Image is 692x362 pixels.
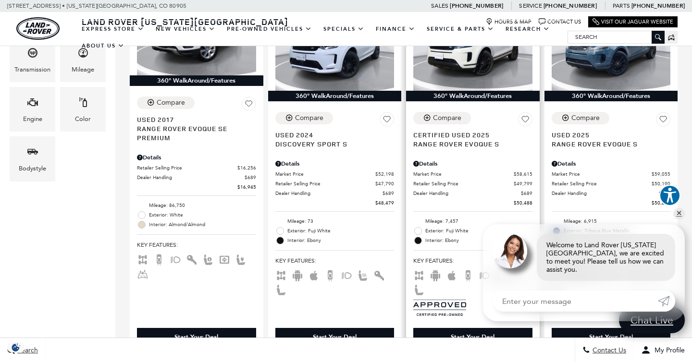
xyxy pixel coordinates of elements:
span: $48,479 [375,199,394,206]
span: Retailer Selling Price [275,180,376,187]
span: Key Features : [137,240,256,250]
span: Dealer Handling [137,174,245,181]
span: Exterior: Fuji White [425,226,532,236]
img: Agent profile photo [493,234,527,268]
span: Keyless Entry [373,271,385,278]
a: $16,945 [137,183,256,191]
span: Heated Seats [357,271,369,278]
span: $52,198 [375,170,394,178]
span: Android Auto [292,271,303,278]
div: Pricing Details - Range Rover Evoque S [552,159,671,168]
div: Pricing Details - Range Rover Evoque S [413,159,532,168]
div: 360° WalkAround/Features [406,91,540,101]
span: Land Rover [US_STATE][GEOGRAPHIC_DATA] [82,16,288,27]
span: Used 2025 [552,130,664,139]
div: Compare [295,114,323,122]
span: Keyless Entry [186,255,198,262]
a: Market Price $58,615 [413,170,532,178]
img: Land Rover [16,17,60,40]
div: ColorColor [60,87,106,132]
a: Market Price $52,198 [275,170,395,178]
span: Certified Used 2025 [413,130,525,139]
div: Start Your Deal [451,333,494,341]
div: 360° WalkAround/Features [130,75,263,86]
span: Interior: Ebony [425,236,532,245]
span: $689 [521,190,532,197]
span: Service [519,2,542,9]
span: Market Price [275,170,376,178]
span: Discovery Sport S [275,139,387,148]
a: [STREET_ADDRESS] • [US_STATE][GEOGRAPHIC_DATA], CO 80905 [7,2,186,9]
span: Fog Lights [479,271,490,278]
span: Interior: Almond/Almond [149,220,256,229]
span: Navigation Sys [219,255,230,262]
span: Parts [613,2,630,9]
div: Start Your Deal [313,333,357,341]
a: Dealer Handling $689 [137,174,256,181]
input: Search [568,31,664,43]
li: Mileage: 86,750 [137,201,256,210]
button: Compare Vehicle [413,112,471,124]
span: Leather Seats [275,286,287,292]
a: Land Rover [US_STATE][GEOGRAPHIC_DATA] [76,16,294,27]
div: Start Your Deal [275,328,395,346]
span: Contact Us [590,346,626,354]
input: Enter your message [493,290,658,312]
span: AWD [275,271,287,278]
span: Android Auto [430,271,441,278]
li: Mileage: 73 [275,217,395,226]
span: $59,055 [652,170,670,178]
div: 360° WalkAround/Features [268,91,402,101]
span: Key Features : [275,255,395,266]
div: Bodystyle [19,163,46,174]
span: Leather Seats [413,286,425,292]
a: Dealer Handling $689 [413,190,532,197]
a: Visit Our Jaguar Website [593,18,673,25]
a: Service & Parts [421,21,500,37]
a: [PHONE_NUMBER] [544,2,597,10]
span: Transmission [27,45,38,64]
span: Dealer Handling [275,190,383,197]
a: $50,879 [552,199,671,206]
span: Exterior: Fuji White [287,226,395,236]
a: Submit [658,290,675,312]
span: Rain-Sensing Wipers [137,270,148,277]
div: 360° WalkAround/Features [544,91,678,101]
span: Range Rover Evoque SE Premium [137,124,249,142]
a: Retailer Selling Price $16,256 [137,164,256,171]
a: Used 2025Range Rover Evoque S [552,130,671,148]
a: Retailer Selling Price $49,799 [413,180,532,187]
span: Dealer Handling [413,190,521,197]
div: EngineEngine [10,87,55,132]
span: AWD [413,271,425,278]
span: Market Price [413,170,514,178]
a: Contact Us [539,18,581,25]
span: $16,945 [237,183,256,191]
button: Save Vehicle [656,112,670,130]
a: [PHONE_NUMBER] [631,2,685,10]
a: land-rover [16,17,60,40]
img: 2025 Land Rover Range Rover Evoque S [552,1,671,91]
span: Apple Car-Play [446,271,457,278]
div: Start Your Deal [589,333,633,341]
span: $50,879 [652,199,670,206]
span: Power Seats [235,255,247,262]
a: Retailer Selling Price $47,790 [275,180,395,187]
span: Range Rover Evoque S [552,139,664,148]
span: Sales [431,2,448,9]
span: Used 2024 [275,130,387,139]
div: Start Your Deal [413,328,532,346]
button: Save Vehicle [380,112,394,130]
span: $58,615 [514,170,532,178]
a: Market Price $59,055 [552,170,671,178]
span: Backup Camera [153,255,165,262]
span: Color [77,94,89,114]
span: AWD [137,255,148,262]
span: Engine [27,94,38,114]
button: Save Vehicle [518,112,532,130]
span: Exterior: White [149,210,256,220]
span: Mileage [77,45,89,64]
button: Explore your accessibility options [659,185,680,206]
div: MileageMileage [60,37,106,82]
span: Used 2017 [137,115,249,124]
